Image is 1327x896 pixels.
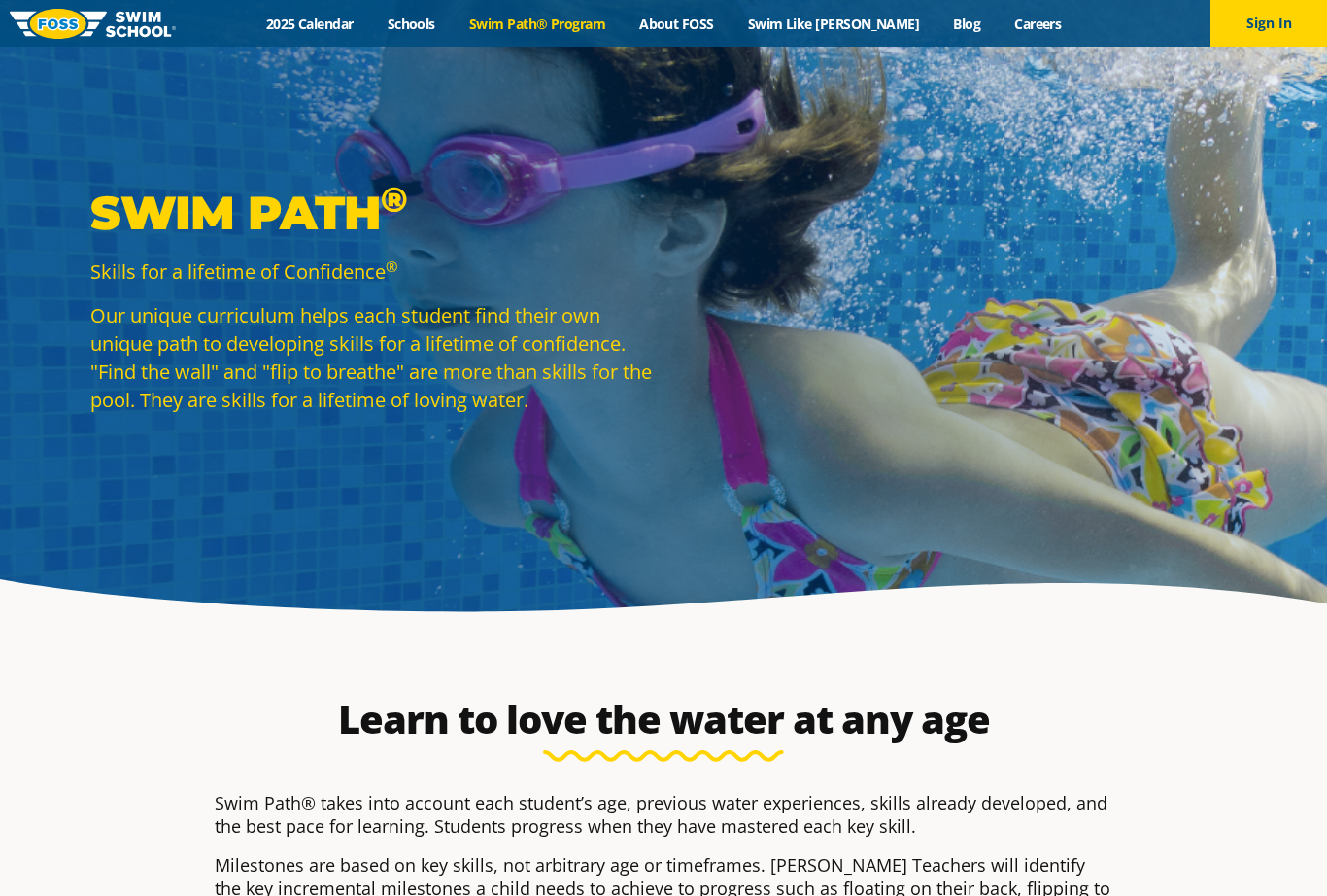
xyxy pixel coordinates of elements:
p: Swim Path® takes into account each student’s age, previous water experiences, skills already deve... [215,791,1112,838]
p: Swim Path [90,184,654,242]
a: About FOSS [623,15,732,33]
h2: Learn to love the water at any age [205,696,1122,742]
a: Swim Like [PERSON_NAME] [731,15,936,33]
p: Our unique curriculum helps each student find their own unique path to developing skills for a li... [90,301,654,414]
p: Skills for a lifetime of Confidence [90,258,654,286]
a: Schools [370,15,452,33]
img: FOSS Swim School Logo [10,9,176,39]
sup: ® [381,178,407,221]
sup: ® [386,257,397,276]
a: Careers [998,15,1078,33]
a: Swim Path® Program [452,15,622,33]
a: Blog [936,15,998,33]
a: 2025 Calendar [249,15,370,33]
